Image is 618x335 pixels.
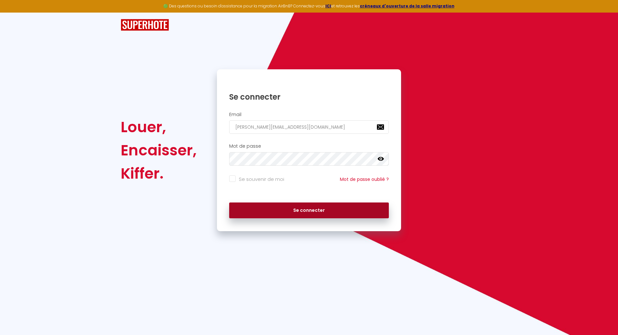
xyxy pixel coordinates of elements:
h2: Mot de passe [229,143,389,149]
h2: Email [229,112,389,117]
div: Encaisser, [121,139,197,162]
h1: Se connecter [229,92,389,102]
div: Louer, [121,115,197,139]
a: créneaux d'ouverture de la salle migration [360,3,454,9]
img: SuperHote logo [121,19,169,31]
div: Kiffer. [121,162,197,185]
input: Ton Email [229,120,389,134]
a: ICI [325,3,331,9]
a: Mot de passe oublié ? [340,176,389,182]
button: Se connecter [229,202,389,219]
button: Ouvrir le widget de chat LiveChat [5,3,24,22]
